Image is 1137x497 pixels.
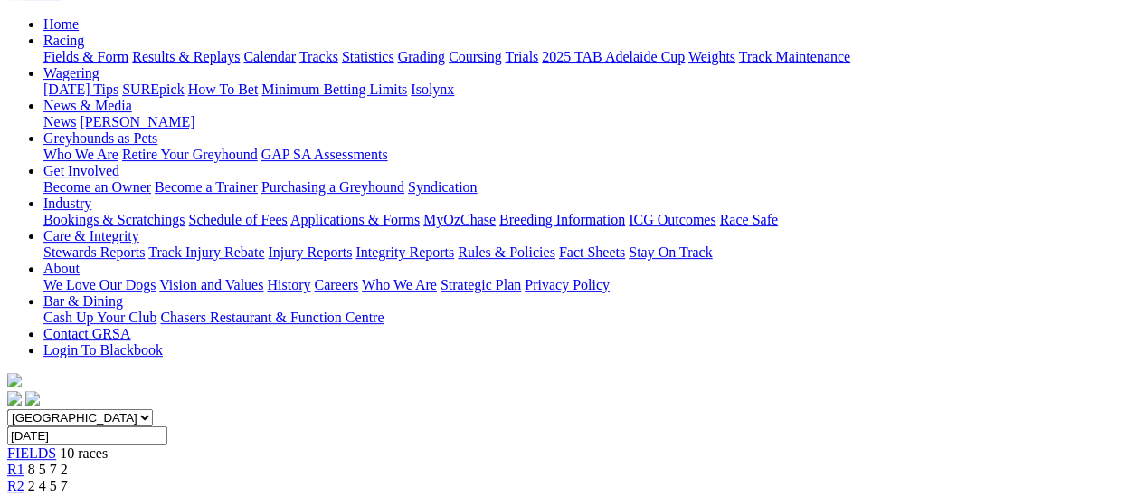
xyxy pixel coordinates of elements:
a: Login To Blackbook [43,342,163,358]
a: Wagering [43,65,99,81]
a: ICG Outcomes [629,212,715,227]
a: [DATE] Tips [43,81,118,97]
a: Tracks [299,49,338,64]
a: Bar & Dining [43,293,123,309]
a: Track Maintenance [739,49,850,64]
a: Purchasing a Greyhound [261,179,404,195]
a: About [43,261,80,276]
a: Strategic Plan [441,277,521,292]
div: Wagering [43,81,1130,98]
a: Race Safe [719,212,777,227]
img: twitter.svg [25,391,40,406]
a: Applications & Forms [290,212,420,227]
div: Industry [43,212,1130,228]
div: Racing [43,49,1130,65]
img: facebook.svg [7,391,22,406]
div: Greyhounds as Pets [43,147,1130,163]
div: Get Involved [43,179,1130,196]
a: News & Media [43,98,132,113]
a: Injury Reports [268,244,352,260]
a: Greyhounds as Pets [43,130,157,146]
a: Integrity Reports [355,244,454,260]
span: 10 races [60,445,108,461]
span: 2 4 5 7 [28,478,68,493]
a: Who We Are [362,277,437,292]
a: Calendar [243,49,296,64]
a: Careers [314,277,358,292]
a: MyOzChase [423,212,496,227]
input: Select date [7,426,167,445]
a: SUREpick [122,81,184,97]
a: Fields & Form [43,49,128,64]
a: Syndication [408,179,477,195]
div: Bar & Dining [43,310,1130,326]
a: Schedule of Fees [188,212,287,227]
a: Stewards Reports [43,244,145,260]
a: Breeding Information [499,212,625,227]
a: Home [43,16,79,32]
a: Industry [43,196,91,211]
a: Chasers Restaurant & Function Centre [160,310,384,325]
a: How To Bet [188,81,259,97]
a: R1 [7,462,24,477]
a: History [267,277,310,292]
a: Privacy Policy [525,277,610,292]
a: 2025 TAB Adelaide Cup [542,49,685,64]
a: Stay On Track [629,244,712,260]
a: Statistics [342,49,394,64]
span: 8 5 7 2 [28,462,68,477]
a: Contact GRSA [43,326,130,341]
a: Vision and Values [159,277,263,292]
a: [PERSON_NAME] [80,114,194,129]
img: logo-grsa-white.png [7,373,22,387]
div: About [43,277,1130,293]
a: Weights [688,49,735,64]
a: Retire Your Greyhound [122,147,258,162]
a: Racing [43,33,84,48]
a: R2 [7,478,24,493]
a: Track Injury Rebate [148,244,264,260]
div: News & Media [43,114,1130,130]
a: Bookings & Scratchings [43,212,185,227]
div: Care & Integrity [43,244,1130,261]
a: News [43,114,76,129]
a: Isolynx [411,81,454,97]
a: Become an Owner [43,179,151,195]
a: We Love Our Dogs [43,277,156,292]
a: Results & Replays [132,49,240,64]
a: GAP SA Assessments [261,147,388,162]
a: Care & Integrity [43,228,139,244]
a: Get Involved [43,163,119,178]
a: Minimum Betting Limits [261,81,407,97]
a: Rules & Policies [458,244,555,260]
a: Who We Are [43,147,118,162]
a: Grading [398,49,445,64]
a: Cash Up Your Club [43,310,156,325]
a: Trials [505,49,538,64]
a: Fact Sheets [559,244,625,260]
a: FIELDS [7,445,56,461]
a: Coursing [449,49,502,64]
a: Become a Trainer [155,179,258,195]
